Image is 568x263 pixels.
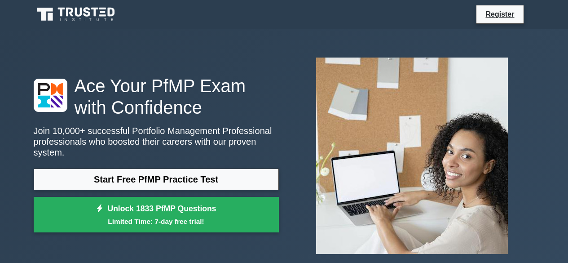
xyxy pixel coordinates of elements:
[34,197,279,233] a: Unlock 1833 PfMP QuestionsLimited Time: 7-day free trial!
[45,216,268,227] small: Limited Time: 7-day free trial!
[34,125,279,158] p: Join 10,000+ successful Portfolio Management Professional professionals who boosted their careers...
[34,169,279,190] a: Start Free PfMP Practice Test
[34,75,279,118] h1: Ace Your PfMP Exam with Confidence
[480,9,520,20] a: Register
